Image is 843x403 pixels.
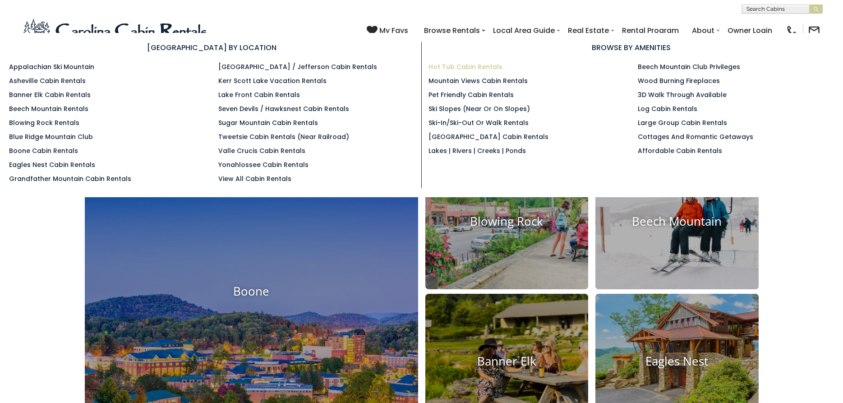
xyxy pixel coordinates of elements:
[638,62,740,71] a: Beech Mountain Club Privileges
[428,62,502,71] a: Hot Tub Cabin Rentals
[9,104,88,113] a: Beech Mountain Rentals
[218,132,349,141] a: Tweetsie Cabin Rentals (Near Railroad)
[786,24,798,37] img: phone-regular-black.png
[425,355,589,369] h4: Banner Elk
[428,146,526,155] a: Lakes | Rivers | Creeks | Ponds
[218,118,318,127] a: Sugar Mountain Cabin Rentals
[9,90,91,99] a: Banner Elk Cabin Rentals
[638,118,727,127] a: Large Group Cabin Rentals
[428,104,530,113] a: Ski Slopes (Near or On Slopes)
[488,23,559,38] a: Local Area Guide
[9,160,95,169] a: Eagles Nest Cabin Rentals
[379,25,408,36] span: My Favs
[419,23,484,38] a: Browse Rentals
[9,132,93,141] a: Blue Ridge Mountain Club
[428,132,548,141] a: [GEOGRAPHIC_DATA] Cabin Rentals
[218,104,349,113] a: Seven Devils / Hawksnest Cabin Rentals
[595,154,759,289] a: Beech Mountain
[218,62,377,71] a: [GEOGRAPHIC_DATA] / Jefferson Cabin Rentals
[9,42,415,53] h3: [GEOGRAPHIC_DATA] BY LOCATION
[85,285,418,299] h4: Boone
[23,17,210,44] img: Blue-2.png
[9,62,94,71] a: Appalachian Ski Mountain
[638,90,727,99] a: 3D Walk Through Available
[638,104,697,113] a: Log Cabin Rentals
[687,23,719,38] a: About
[9,174,131,183] a: Grandfather Mountain Cabin Rentals
[9,76,86,85] a: Asheville Cabin Rentals
[563,23,613,38] a: Real Estate
[218,146,305,155] a: Valle Crucis Cabin Rentals
[9,118,79,127] a: Blowing Rock Rentals
[428,118,529,127] a: Ski-in/Ski-Out or Walk Rentals
[638,146,722,155] a: Affordable Cabin Rentals
[218,90,300,99] a: Lake Front Cabin Rentals
[617,23,683,38] a: Rental Program
[218,174,291,183] a: View All Cabin Rentals
[428,90,514,99] a: Pet Friendly Cabin Rentals
[638,76,720,85] a: Wood Burning Fireplaces
[638,132,753,141] a: Cottages and Romantic Getaways
[595,355,759,369] h4: Eagles Nest
[425,154,589,289] a: Blowing Rock
[808,24,820,37] img: mail-regular-black.png
[425,214,589,228] h4: Blowing Rock
[218,160,309,169] a: Yonahlossee Cabin Rentals
[595,214,759,228] h4: Beech Mountain
[9,146,78,155] a: Boone Cabin Rentals
[367,25,410,37] a: My Favs
[218,76,327,85] a: Kerr Scott Lake Vacation Rentals
[428,76,528,85] a: Mountain Views Cabin Rentals
[428,42,834,53] h3: BROWSE BY AMENITIES
[723,23,777,38] a: Owner Login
